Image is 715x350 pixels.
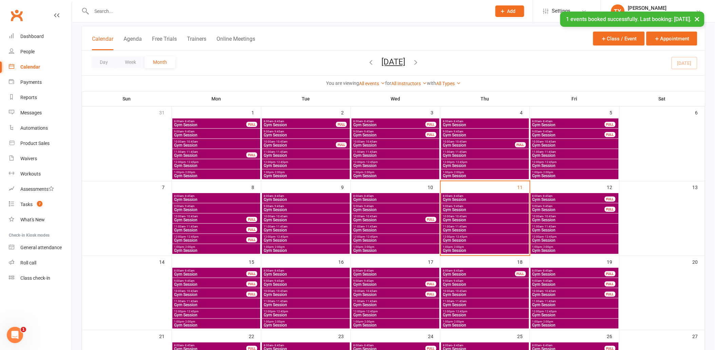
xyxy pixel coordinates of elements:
[452,205,463,208] span: - 9:45am
[326,80,359,86] strong: You are viewing
[20,64,40,70] div: Calendar
[353,228,438,232] span: Gym Session
[174,238,247,242] span: Gym Session
[443,150,528,153] span: 11:00am
[353,215,426,218] span: 10:00am
[518,256,530,267] div: 18
[152,36,177,50] button: Free Trials
[443,235,528,238] span: 12:00pm
[353,245,438,248] span: 1:00pm
[542,245,553,248] span: - 2:00pm
[174,228,247,232] span: Gym Session
[532,143,617,147] span: Gym Session
[443,208,528,212] span: Gym Session
[184,130,194,133] span: - 9:45am
[263,208,349,212] span: Gym Session
[20,245,62,250] div: General attendance
[174,225,247,228] span: 11:00am
[20,156,37,161] div: Waivers
[9,44,72,59] a: People
[532,130,605,133] span: 9:00am
[186,235,199,238] span: - 12:45pm
[605,122,616,127] div: FULL
[263,205,349,208] span: 9:00am
[353,123,426,127] span: Gym Session
[263,269,349,272] span: 8:00am
[532,225,617,228] span: 11:00am
[452,130,463,133] span: - 9:45am
[184,245,195,248] span: - 2:00pm
[174,171,259,174] span: 1:00pm
[431,107,440,118] div: 3
[273,195,284,198] span: - 8:45am
[542,130,553,133] span: - 9:45am
[185,215,198,218] span: - 10:45am
[532,238,617,242] span: Gym Session
[263,195,349,198] span: 8:00am
[605,271,616,276] div: FULL
[443,153,528,158] span: Gym Session
[443,140,515,143] span: 10:00am
[532,161,617,164] span: 12:00pm
[443,130,528,133] span: 9:00am
[454,140,467,143] span: - 10:45am
[426,122,436,127] div: FULL
[453,245,464,248] span: - 2:00pm
[628,11,696,17] div: Uniting Seniors Gym Chatswood
[532,228,617,232] span: Gym Session
[382,57,406,67] button: [DATE]
[363,269,374,272] span: - 8:45am
[532,215,617,218] span: 10:00am
[20,95,37,100] div: Reports
[363,205,374,208] span: - 9:45am
[495,5,524,17] button: Add
[452,120,463,123] span: - 8:45am
[454,235,467,238] span: - 12:45pm
[8,7,25,24] a: Clubworx
[507,8,516,14] span: Add
[20,171,41,177] div: Workouts
[174,205,259,208] span: 9:00am
[363,130,374,133] span: - 9:45am
[263,133,349,137] span: Gym Session
[443,238,528,242] span: Gym Session
[532,205,605,208] span: 9:00am
[542,120,553,123] span: - 8:45am
[275,150,287,153] span: - 11:45am
[364,150,377,153] span: - 11:45am
[174,140,259,143] span: 10:00am
[263,272,349,276] span: Gym Session
[544,225,556,228] span: - 11:45am
[443,161,528,164] span: 12:00pm
[174,174,259,178] span: Gym Session
[174,245,259,248] span: 1:00pm
[273,120,284,123] span: - 8:45am
[263,123,336,127] span: Gym Session
[353,133,426,137] span: Gym Session
[693,256,705,267] div: 20
[365,235,378,238] span: - 12:45pm
[9,182,72,197] a: Assessments
[353,120,426,123] span: 8:00am
[443,205,528,208] span: 9:00am
[593,32,645,45] button: Class / Event
[92,36,113,50] button: Calendar
[174,198,259,202] span: Gym Session
[544,235,557,238] span: - 12:45pm
[246,271,257,276] div: FULL
[9,255,72,271] a: Roll call
[542,269,553,272] span: - 8:45am
[607,256,619,267] div: 19
[363,171,374,174] span: - 2:00pm
[174,123,247,127] span: Gym Session
[9,136,72,151] a: Product Sales
[9,90,72,105] a: Reports
[263,130,349,133] span: 9:00am
[251,181,261,192] div: 8
[443,174,528,178] span: Gym Session
[532,120,605,123] span: 8:00am
[263,248,349,253] span: Gym Session
[428,256,440,267] div: 17
[273,205,284,208] span: - 9:45am
[353,140,438,143] span: 10:00am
